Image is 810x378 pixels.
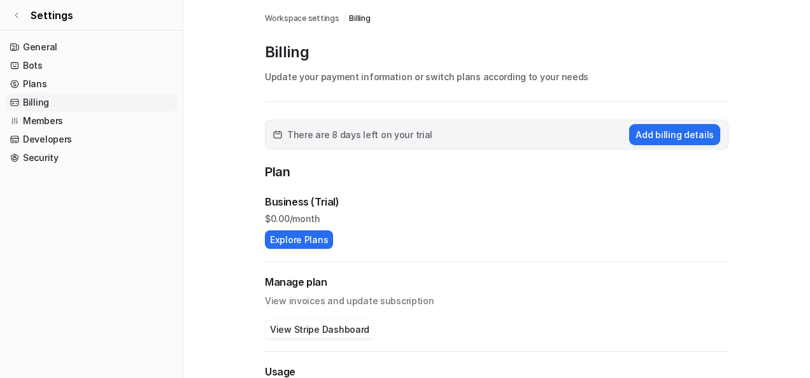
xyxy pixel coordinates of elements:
a: Plans [5,75,178,93]
img: calender-icon.svg [273,130,282,139]
span: There are 8 days left on your trial [287,128,432,141]
p: View invoices and update subscription [265,290,728,307]
p: Plan [265,162,728,184]
button: View Stripe Dashboard [265,320,374,339]
a: Billing [349,13,370,24]
p: Business (Trial) [265,194,339,209]
p: $ 0.00/month [265,212,728,225]
p: Billing [265,42,728,62]
button: Explore Plans [265,230,333,249]
a: Members [5,112,178,130]
a: Security [5,149,178,167]
a: Bots [5,57,178,74]
p: Update your payment information or switch plans according to your needs [265,70,728,83]
span: Settings [31,8,73,23]
a: General [5,38,178,56]
a: Workspace settings [265,13,339,24]
button: Add billing details [629,124,720,145]
h2: Manage plan [265,275,728,290]
a: Billing [5,94,178,111]
a: Developers [5,130,178,148]
span: / [343,13,346,24]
